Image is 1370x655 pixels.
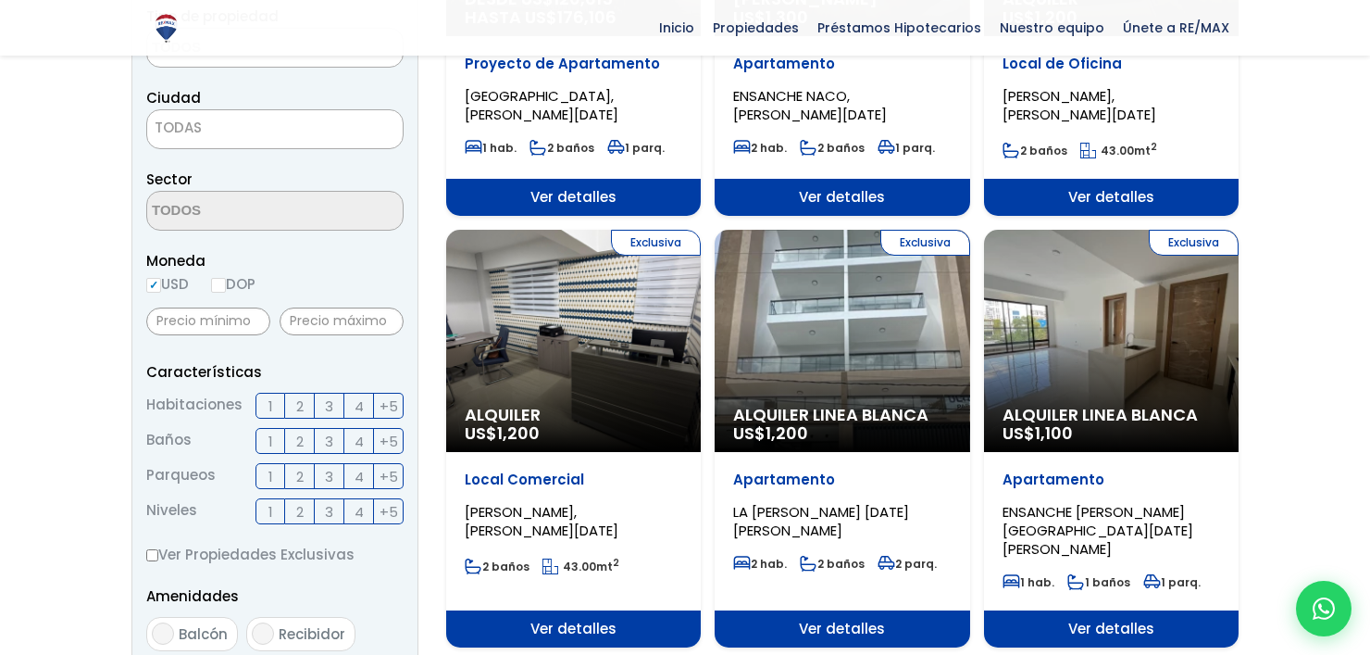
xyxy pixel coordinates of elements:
[1067,574,1130,590] span: 1 baños
[465,140,517,156] span: 1 hab.
[465,55,682,73] p: Proyecto de Apartamento
[715,179,969,216] span: Ver detalles
[296,465,304,488] span: 2
[715,230,969,648] a: Exclusiva Alquiler Linea Blanca US$1,200 Apartamento LA [PERSON_NAME] [DATE][PERSON_NAME] 2 hab. ...
[715,611,969,648] span: Ver detalles
[146,109,404,149] span: TODAS
[984,179,1239,216] span: Ver detalles
[497,422,540,445] span: 1,200
[268,395,273,418] span: 1
[1080,143,1157,158] span: mt
[380,430,398,453] span: +5
[733,406,951,424] span: Alquiler Linea Blanca
[146,498,197,524] span: Niveles
[380,500,398,523] span: +5
[211,278,226,293] input: DOP
[704,14,808,42] span: Propiedades
[878,556,937,572] span: 2 parq.
[268,430,273,453] span: 1
[650,14,704,42] span: Inicio
[146,549,158,561] input: Ver Propiedades Exclusivas
[733,140,787,156] span: 2 hab.
[146,428,192,454] span: Baños
[1003,86,1156,124] span: [PERSON_NAME], [PERSON_NAME][DATE]
[146,249,404,272] span: Moneda
[355,395,364,418] span: 4
[150,12,182,44] img: Logo de REMAX
[733,556,787,572] span: 2 hab.
[800,140,865,156] span: 2 baños
[984,611,1239,648] span: Ver detalles
[1003,574,1054,590] span: 1 hab.
[355,465,364,488] span: 4
[380,465,398,488] span: +5
[252,623,274,645] input: Recibidor
[1003,55,1220,73] p: Local de Oficina
[1003,502,1193,559] span: ENSANCHE [PERSON_NAME][GEOGRAPHIC_DATA][DATE][PERSON_NAME]
[465,406,682,424] span: Alquiler
[146,170,193,189] span: Sector
[1151,140,1157,154] sup: 2
[146,393,243,419] span: Habitaciones
[446,611,701,648] span: Ver detalles
[446,179,701,216] span: Ver detalles
[325,395,333,418] span: 3
[146,543,404,566] label: Ver Propiedades Exclusivas
[325,430,333,453] span: 3
[325,465,333,488] span: 3
[1035,422,1073,445] span: 1,100
[296,395,304,418] span: 2
[146,463,216,489] span: Parqueos
[611,230,701,256] span: Exclusiva
[211,272,255,296] label: DOP
[878,140,935,156] span: 1 parq.
[146,360,404,384] p: Características
[268,465,273,488] span: 1
[279,624,345,644] span: Recibidor
[465,422,540,445] span: US$
[1003,471,1220,489] p: Apartamento
[146,585,404,608] p: Amenidades
[465,471,682,489] p: Local Comercial
[1003,406,1220,424] span: Alquiler Linea Blanca
[1114,14,1239,42] span: Únete a RE/MAX
[733,422,808,445] span: US$
[296,430,304,453] span: 2
[355,500,364,523] span: 4
[465,502,618,540] span: [PERSON_NAME], [PERSON_NAME][DATE]
[800,556,865,572] span: 2 baños
[147,192,327,232] textarea: Search
[325,500,333,523] span: 3
[146,272,189,296] label: USD
[146,308,270,335] input: Precio mínimo
[465,559,529,574] span: 2 baños
[446,230,701,648] a: Exclusiva Alquiler US$1,200 Local Comercial [PERSON_NAME], [PERSON_NAME][DATE] 2 baños 43.00mt2 V...
[880,230,970,256] span: Exclusiva
[152,623,174,645] input: Balcón
[380,395,398,418] span: +5
[280,308,404,335] input: Precio máximo
[1149,230,1239,256] span: Exclusiva
[733,502,909,540] span: LA [PERSON_NAME] [DATE][PERSON_NAME]
[1143,574,1201,590] span: 1 parq.
[146,278,161,293] input: USD
[1101,143,1134,158] span: 43.00
[808,14,990,42] span: Préstamos Hipotecarios
[147,115,403,141] span: TODAS
[613,556,619,570] sup: 2
[179,624,228,644] span: Balcón
[733,55,951,73] p: Apartamento
[990,14,1114,42] span: Nuestro equipo
[733,86,887,124] span: ENSANCHE NACO, [PERSON_NAME][DATE]
[529,140,594,156] span: 2 baños
[296,500,304,523] span: 2
[984,230,1239,648] a: Exclusiva Alquiler Linea Blanca US$1,100 Apartamento ENSANCHE [PERSON_NAME][GEOGRAPHIC_DATA][DATE...
[355,430,364,453] span: 4
[155,118,202,137] span: TODAS
[766,422,808,445] span: 1,200
[1003,422,1073,445] span: US$
[465,86,618,124] span: [GEOGRAPHIC_DATA], [PERSON_NAME][DATE]
[607,140,665,156] span: 1 parq.
[733,471,951,489] p: Apartamento
[563,559,596,574] span: 43.00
